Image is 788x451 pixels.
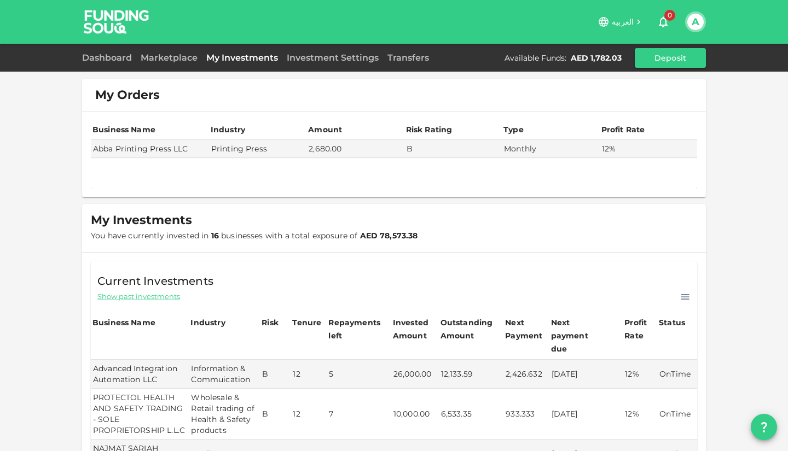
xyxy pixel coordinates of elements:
td: 6,533.35 [439,389,504,440]
div: Repayments left [328,316,383,342]
div: Next payment due [551,316,606,355]
div: Next Payment [505,316,547,342]
a: Marketplace [136,52,202,63]
td: Information & Commuication [189,360,260,389]
td: 12,133.59 [439,360,504,389]
div: Profit Rate [624,316,656,342]
a: Dashboard [82,52,136,63]
div: Industry [190,316,225,329]
div: Profit Rate [601,123,645,136]
td: Advanced Integration Automation LLC [91,360,189,389]
a: Investment Settings [282,52,383,63]
div: Invested Amount [393,316,437,342]
div: Risk [262,316,283,329]
div: Business Name [92,123,155,136]
td: B [260,360,291,389]
td: OnTime [657,389,697,440]
span: You have currently invested in businesses with a total exposure of [91,231,418,241]
td: B [404,140,502,158]
a: My Investments [202,52,282,63]
div: Status [659,316,686,329]
td: [DATE] [549,389,623,440]
td: Abba Printing Press LLC [91,140,209,158]
div: Tenure [292,316,321,329]
span: My Investments [91,213,192,228]
td: [DATE] [549,360,623,389]
span: My Orders [95,87,160,103]
td: 12 [291,360,327,389]
td: 12% [623,389,657,440]
td: 933.333 [503,389,549,440]
td: 12% [600,140,698,158]
td: 12 [291,389,327,440]
td: 2,680.00 [306,140,404,158]
td: Printing Press [209,140,306,158]
div: Available Funds : [505,52,566,63]
span: Show past investments [97,291,180,302]
td: 12% [623,360,657,389]
td: Monthly [502,140,599,158]
td: PROTECTOL HEALTH AND SAFETY TRADING - SOLE PROPRIETORSHIP L.L.C [91,389,189,440]
div: Outstanding Amount [441,316,495,342]
strong: AED 78,573.38 [360,231,418,241]
td: 10,000.00 [391,389,439,440]
div: Type [503,123,525,136]
td: 7 [327,389,391,440]
div: Risk Rating [406,123,453,136]
div: Business Name [92,316,155,329]
td: 2,426.632 [503,360,549,389]
a: Transfers [383,52,433,63]
button: 0 [652,11,674,33]
div: AED 1,782.03 [571,52,622,63]
button: Deposit [635,48,706,68]
td: 5 [327,360,391,389]
div: Amount [308,123,342,136]
div: Industry [211,123,245,136]
button: question [751,414,777,440]
td: 26,000.00 [391,360,439,389]
button: A [687,14,704,30]
td: Wholesale & Retail trading of Health & Safety products [189,389,260,440]
td: OnTime [657,360,697,389]
td: B [260,389,291,440]
span: Current Investments [97,272,213,290]
span: 0 [664,10,675,21]
strong: 16 [211,231,219,241]
span: العربية [612,17,634,27]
